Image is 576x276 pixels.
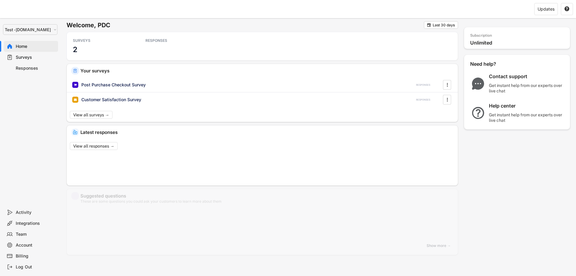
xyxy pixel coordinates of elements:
[73,194,77,198] img: yH5BAEAAAAALAAAAAABAAEAAAIBRAA7
[16,253,56,259] div: Billing
[427,23,431,27] text: 
[145,38,200,43] div: RESPONSES
[16,221,56,226] div: Integrations
[470,61,513,67] div: Need help?
[73,130,77,135] img: IncomingMajor.svg
[424,241,453,250] button: Show more →
[433,23,455,27] div: Last 30 days
[564,6,570,12] button: 
[81,82,146,88] div: Post Purchase Checkout Survey
[16,65,56,71] div: Responses
[80,68,453,73] div: Your surveys
[16,242,56,248] div: Account
[489,112,565,123] div: Get instant help from our experts over live chat
[416,83,430,87] div: RESPONSES
[565,6,569,12] text: 
[80,194,453,198] div: Suggested questions
[16,264,56,270] div: Log Out
[67,21,424,29] h6: Welcome, PDC
[9,3,52,15] img: yH5BAEAAAAALAAAAAABAAEAAAIBRAA7
[470,33,492,38] div: Subscription
[70,111,112,119] button: View all surveys →
[444,95,450,104] button: 
[470,40,567,46] div: Unlimited
[538,7,555,11] div: Updates
[416,98,430,101] div: RESPONSES
[16,210,56,215] div: Activity
[470,107,486,119] img: QuestionMarkInverseMajor.svg
[81,97,141,103] div: Customer Satisfaction Survey
[16,55,56,60] div: Surveys
[447,96,448,103] text: 
[427,23,431,27] button: 
[80,200,453,203] div: These are some questions you could ask your customers to learn more about them
[444,80,450,89] button: 
[73,38,127,43] div: SURVEYS
[489,83,565,94] div: Get instant help from our experts over live chat
[16,231,56,237] div: Team
[447,81,448,88] text: 
[70,142,118,150] button: View all responses →
[73,45,77,54] h3: 2
[470,78,486,90] img: ChatMajor.svg
[80,130,453,135] div: Latest responses
[489,103,565,109] div: Help center
[489,73,565,80] div: Contact support
[16,44,56,49] div: Home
